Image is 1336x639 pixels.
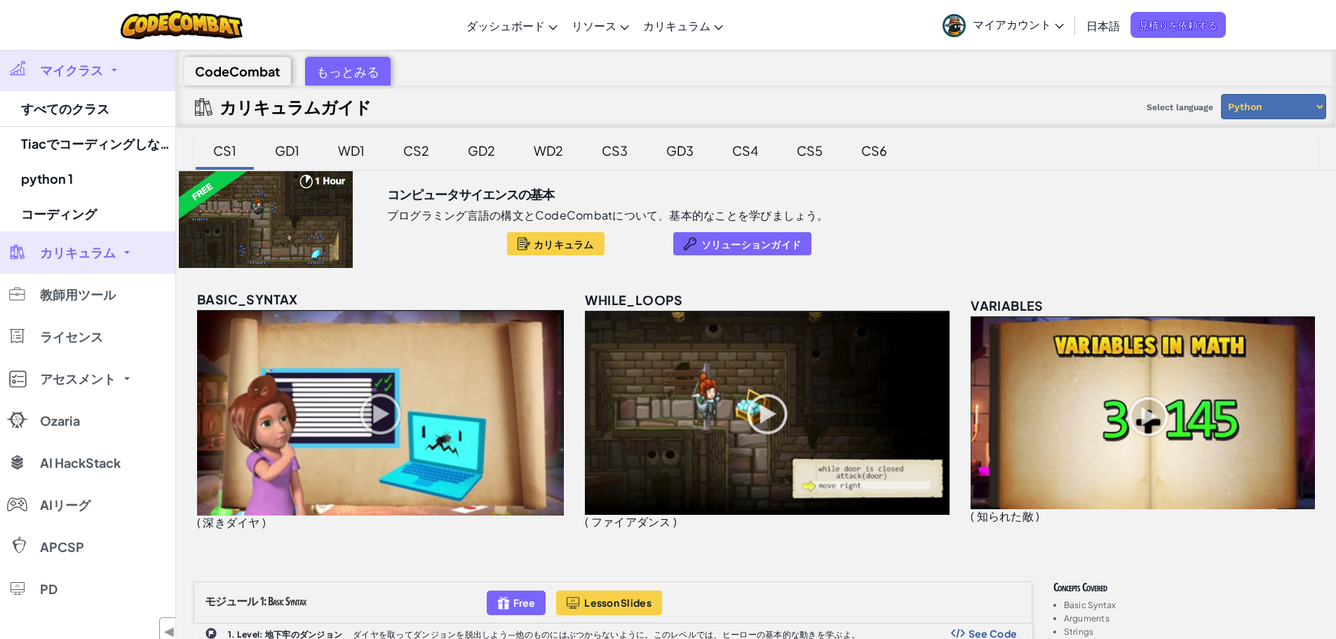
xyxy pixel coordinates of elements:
[847,134,901,167] div: CS6
[951,628,965,638] img: Show Code Logo
[1079,6,1127,44] a: 日本語
[387,184,554,205] h3: コンピュータサイエンスの基本
[585,514,588,529] span: (
[40,372,116,385] span: アセスメント
[718,134,772,167] div: CS4
[1064,600,1319,610] li: Basic Syntax
[565,6,636,44] a: リソース
[1086,18,1120,33] span: 日本語
[197,291,298,307] span: basic_syntax
[783,134,837,167] div: CS5
[1131,12,1226,38] a: 見積りを依頼する
[507,232,605,255] button: カリキュラム
[121,11,243,39] img: CodeCombat logo
[585,292,682,308] span: while_loops
[40,415,80,427] span: Ozaria
[584,597,652,608] span: Lesson Slides
[636,6,730,44] a: カリキュラム
[588,134,642,167] div: CS3
[40,288,116,301] span: 教師用ツール
[459,6,565,44] a: ダッシュボード
[556,591,662,615] button: Lesson Slides
[454,134,509,167] div: GD2
[259,593,266,609] span: 1:
[977,509,1034,523] span: 知られた敵
[585,311,950,515] img: while_loops_unlocked.png
[973,17,1064,32] span: マイアカウント
[40,246,116,259] span: カリキュラム
[466,18,545,33] span: ダッシュボード
[40,64,103,76] span: マイクラス
[353,630,860,639] p: ダイヤを取ってダンジョンを脱出しよう—他のものにはぶつからないように。このレベルでは、ヒーローの基本的な動きを学ぶよ。
[203,515,259,530] span: 深きダイヤ
[305,57,391,86] div: もっとみる
[220,97,371,116] h2: カリキュラムガイド
[673,232,812,255] button: ソリューションガイド
[205,593,257,609] span: モジュール
[40,330,103,343] span: ライセンス
[40,457,121,469] span: AI HackStack
[197,310,564,516] img: basic_syntax_unlocked.png
[969,628,1018,639] span: See Code
[387,208,829,222] p: プログラミング言語の構文とCodeCombatについて、基本的なことを学びましょう。
[197,515,201,530] span: (
[262,515,266,530] span: )
[184,57,291,86] div: CodeCombat
[652,134,708,167] div: GD3
[520,134,577,167] div: WD2
[572,18,616,33] span: リソース
[534,238,594,250] span: カリキュラム
[199,134,250,167] div: CS1
[1141,97,1219,118] span: Select language
[971,297,1044,314] span: variables
[1053,581,1319,593] h3: Concepts covered
[389,134,443,167] div: CS2
[261,134,313,167] div: GD1
[497,595,510,611] img: IconFreeLevelv2.svg
[971,509,974,523] span: (
[943,14,966,37] img: avatar
[268,593,306,609] span: Basic Syntax
[673,514,677,529] span: )
[1036,509,1039,523] span: )
[936,3,1071,47] a: マイアカウント
[1064,627,1319,636] li: Strings
[195,98,212,116] img: IconCurriculumGuide.svg
[591,514,671,529] span: ファイアダンス
[513,597,535,608] span: Free
[971,316,1315,509] img: variables_unlocked.png
[40,499,90,511] span: AIリーグ
[1064,614,1319,623] li: Arguments
[324,134,379,167] div: WD1
[643,18,710,33] span: カリキュラム
[701,238,802,250] span: ソリューションガイド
